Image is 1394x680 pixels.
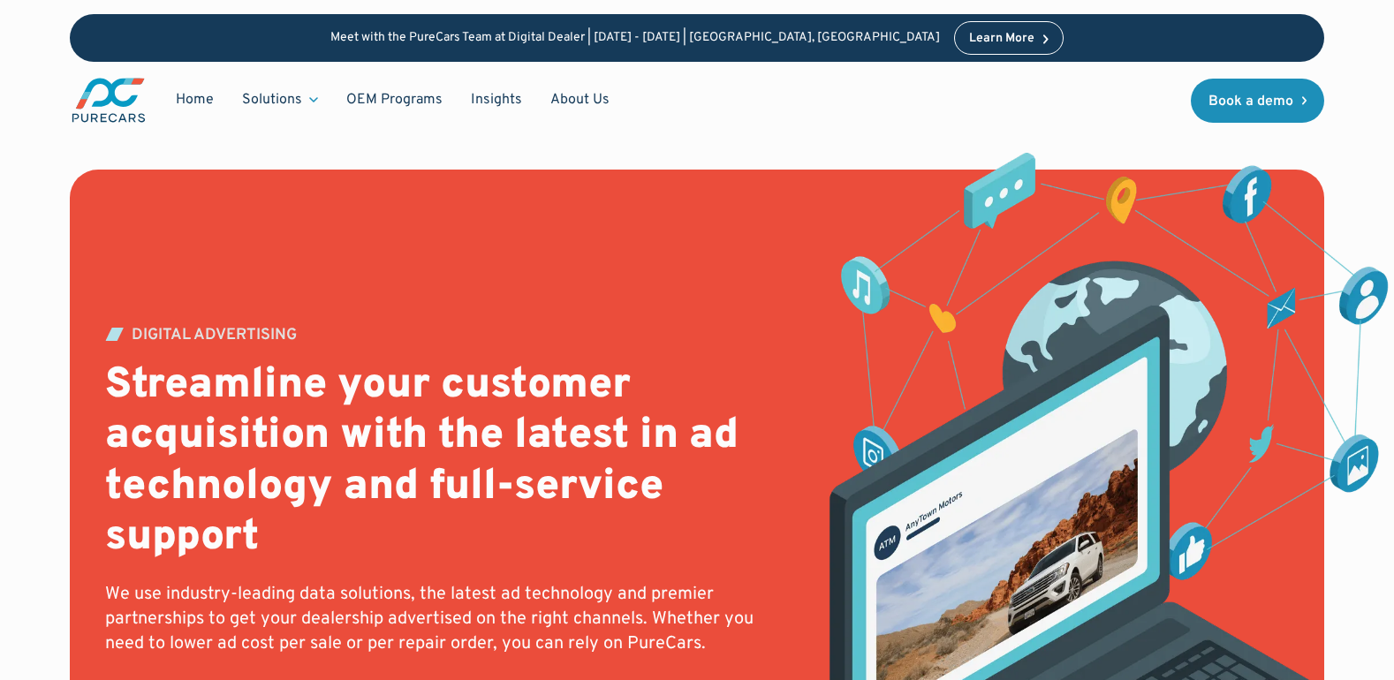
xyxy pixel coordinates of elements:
[70,76,148,125] a: main
[457,83,536,117] a: Insights
[330,31,940,46] p: Meet with the PureCars Team at Digital Dealer | [DATE] - [DATE] | [GEOGRAPHIC_DATA], [GEOGRAPHIC_...
[1208,94,1293,109] div: Book a demo
[242,90,302,110] div: Solutions
[1191,79,1325,123] a: Book a demo
[332,83,457,117] a: OEM Programs
[228,83,332,117] div: Solutions
[105,361,780,564] h2: Streamline your customer acquisition with the latest in ad technology and full-service support
[132,328,297,344] div: DIGITAL ADVERTISING
[536,83,624,117] a: About Us
[969,33,1034,45] div: Learn More
[105,582,780,656] p: We use industry-leading data solutions, the latest ad technology and premier partnerships to get ...
[954,21,1064,55] a: Learn More
[162,83,228,117] a: Home
[70,76,148,125] img: purecars logo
